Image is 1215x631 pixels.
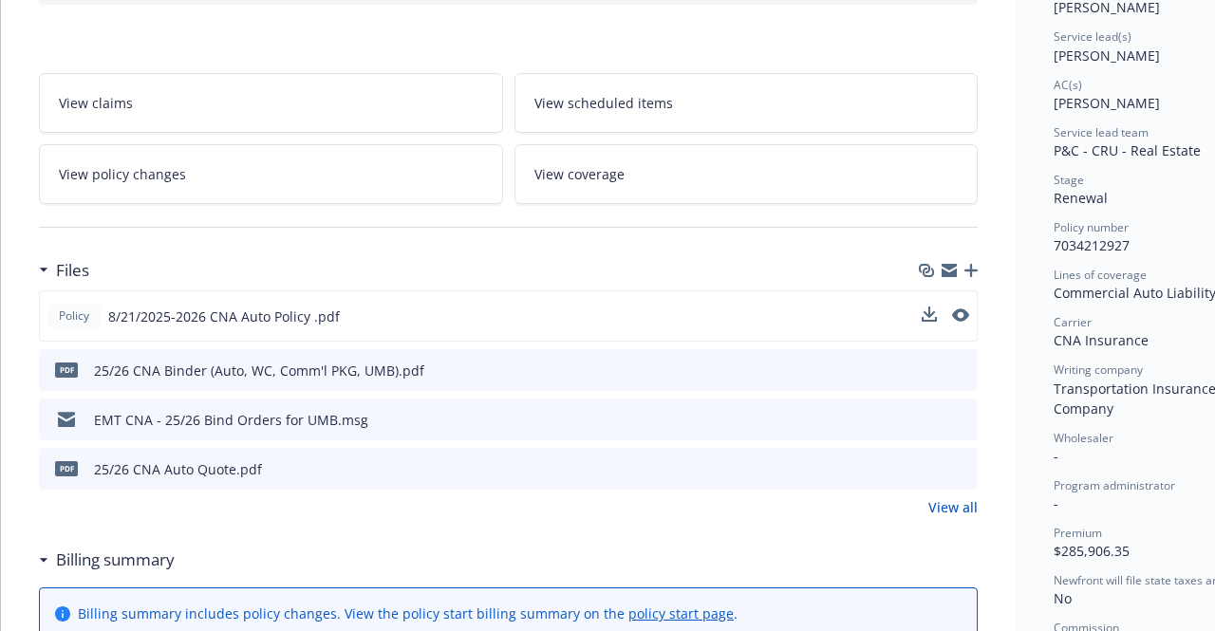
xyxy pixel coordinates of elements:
div: 25/26 CNA Auto Quote.pdf [94,459,262,479]
button: preview file [952,308,969,322]
span: AC(s) [1054,77,1082,93]
span: Service lead(s) [1054,28,1131,45]
button: download file [923,410,938,430]
div: 25/26 CNA Binder (Auto, WC, Comm'l PKG, UMB).pdf [94,361,424,380]
button: preview file [953,459,970,479]
button: download file [922,306,937,322]
span: 7034212927 [1054,236,1130,254]
span: - [1054,494,1058,512]
a: View claims [39,73,503,133]
span: Renewal [1054,189,1108,207]
div: Billing summary [39,547,175,572]
span: Program administrator [1054,477,1175,493]
span: - [1054,447,1058,465]
span: Service lead team [1054,124,1149,140]
div: Files [39,258,89,283]
h3: Billing summary [56,547,175,572]
a: View coverage [514,144,979,204]
span: CNA Insurance [1054,331,1149,349]
span: 8/21/2025-2026 CNA Auto Policy .pdf [108,306,340,326]
span: Stage [1054,172,1084,188]
div: EMT CNA - 25/26 Bind Orders for UMB.msg [94,410,368,430]
a: View all [928,497,978,517]
h3: Files [56,258,89,283]
span: View policy changes [59,164,186,184]
div: Billing summary includes policy changes. View the policy start billing summary on the . [78,603,738,623]
span: Premium [1054,525,1102,541]
a: policy start page [628,604,734,622]
span: pdf [55,362,78,377]
span: Wholesaler [1054,430,1113,446]
button: download file [922,306,937,326]
span: Lines of coverage [1054,267,1147,283]
button: preview file [953,410,970,430]
button: preview file [953,361,970,380]
span: Writing company [1054,362,1143,378]
span: $285,906.35 [1054,542,1130,560]
span: No [1054,589,1072,607]
a: View scheduled items [514,73,979,133]
a: View policy changes [39,144,503,204]
span: View claims [59,93,133,113]
span: [PERSON_NAME] [1054,94,1160,112]
span: View coverage [534,164,625,184]
button: preview file [952,306,969,326]
span: Carrier [1054,314,1092,330]
span: [PERSON_NAME] [1054,46,1160,65]
span: Policy number [1054,219,1129,235]
span: pdf [55,461,78,475]
button: download file [923,459,938,479]
span: View scheduled items [534,93,673,113]
span: P&C - CRU - Real Estate [1054,141,1201,159]
span: Policy [55,307,93,325]
button: download file [923,361,938,380]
